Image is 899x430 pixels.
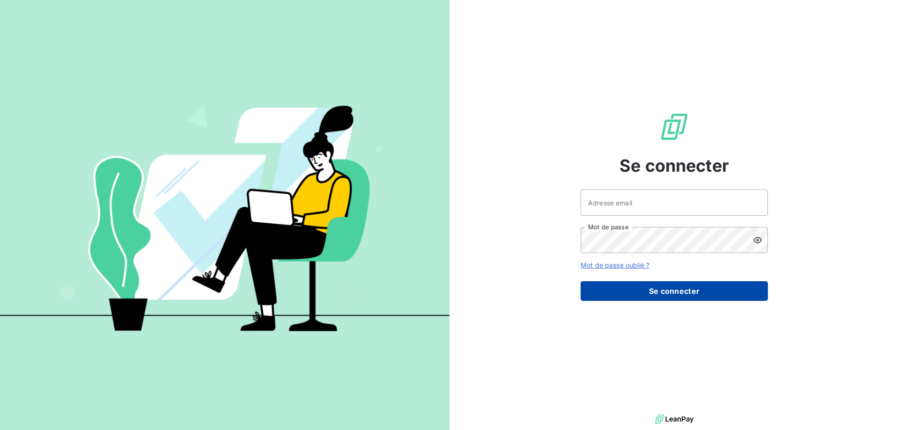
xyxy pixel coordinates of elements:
[655,412,693,426] img: logo
[659,112,689,142] img: Logo LeanPay
[619,153,729,178] span: Se connecter
[581,261,649,269] a: Mot de passe oublié ?
[581,281,768,301] button: Se connecter
[581,189,768,216] input: placeholder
